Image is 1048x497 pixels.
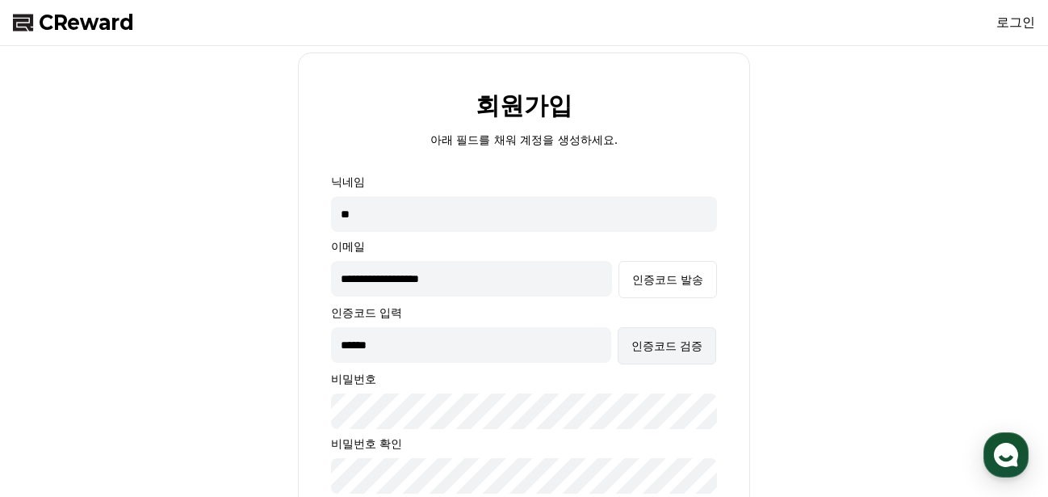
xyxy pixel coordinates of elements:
[107,363,208,403] a: 대화
[331,305,717,321] p: 인증코드 입력
[148,388,167,401] span: 대화
[331,174,717,190] p: 닉네임
[430,132,618,148] p: 아래 필드를 채워 계정을 생성하세요.
[5,363,107,403] a: 홈
[331,436,717,452] p: 비밀번호 확인
[996,13,1035,32] a: 로그인
[249,387,269,400] span: 설정
[13,10,134,36] a: CReward
[39,10,134,36] span: CReward
[331,371,717,387] p: 비밀번호
[208,363,310,403] a: 설정
[618,261,717,298] button: 인증코드 발송
[631,338,702,354] div: 인증코드 검증
[476,92,572,119] h2: 회원가입
[618,327,716,364] button: 인증코드 검증
[51,387,61,400] span: 홈
[331,238,717,255] p: 이메일
[632,272,703,288] div: 인증코드 발송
